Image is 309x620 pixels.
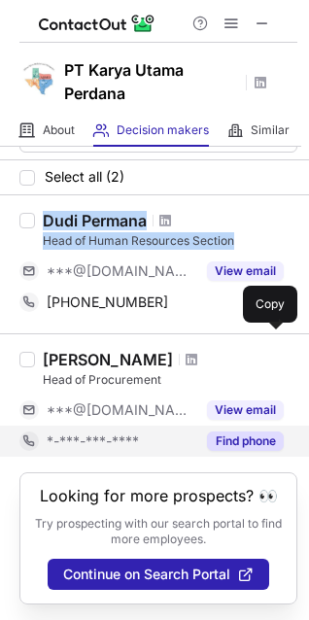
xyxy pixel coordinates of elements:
[47,401,195,419] span: ***@[DOMAIN_NAME]
[207,400,284,420] button: Reveal Button
[39,12,155,35] img: ContactOut v5.3.10
[43,232,297,250] div: Head of Human Resources Section
[43,350,173,369] div: [PERSON_NAME]
[48,559,269,590] button: Continue on Search Portal
[43,211,147,230] div: Dudi Permana
[45,169,124,185] span: Select all (2)
[251,122,290,138] span: Similar
[40,487,278,504] header: Looking for more prospects? 👀
[207,261,284,281] button: Reveal Button
[34,516,283,547] p: Try prospecting with our search portal to find more employees.
[117,122,209,138] span: Decision makers
[43,371,297,389] div: Head of Procurement
[207,431,284,451] button: Reveal Button
[43,122,75,138] span: About
[63,567,230,582] span: Continue on Search Portal
[47,262,195,280] span: ***@[DOMAIN_NAME]
[19,59,58,98] img: a520e4b99077853f03a516ebbd51e0c6
[47,293,168,311] span: [PHONE_NUMBER]
[64,58,239,105] h1: PT Karya Utama Perdana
